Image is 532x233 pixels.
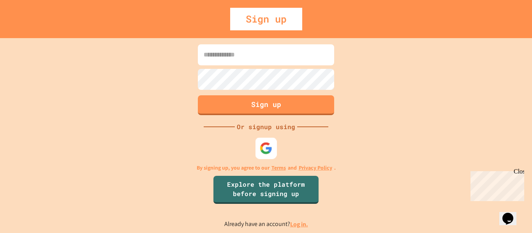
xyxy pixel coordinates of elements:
a: Privacy Policy [299,164,332,172]
p: Already have an account? [224,219,308,229]
button: Sign up [198,95,334,115]
a: Log in. [290,220,308,228]
p: By signing up, you agree to our and . [197,164,336,172]
iframe: chat widget [499,202,524,225]
img: google-icon.svg [260,142,273,154]
div: Chat with us now!Close [3,3,54,49]
div: Or signup using [235,122,297,131]
div: Sign up [230,8,302,30]
iframe: chat widget [467,168,524,201]
a: Terms [271,164,286,172]
a: Explore the platform before signing up [213,176,319,204]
